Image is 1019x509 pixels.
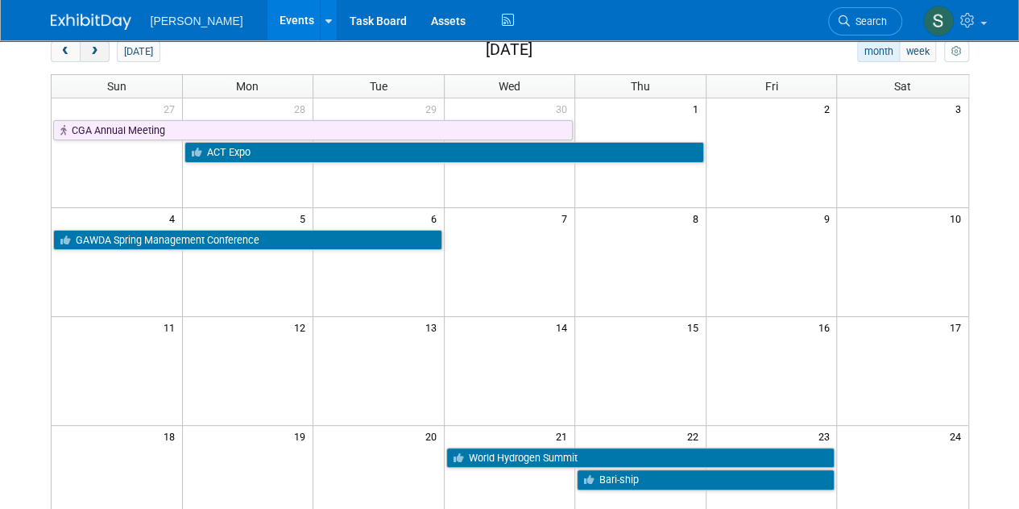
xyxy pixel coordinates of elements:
span: Wed [499,80,520,93]
span: 9 [822,208,836,228]
span: 15 [686,317,706,337]
a: Search [828,7,902,35]
span: Thu [631,80,650,93]
span: 6 [429,208,444,228]
button: [DATE] [117,41,159,62]
a: CGA Annual Meeting [53,120,574,141]
span: 21 [554,426,574,446]
span: Search [850,15,887,27]
span: 24 [948,426,968,446]
span: 30 [554,98,574,119]
span: 3 [954,98,968,119]
span: 17 [948,317,968,337]
span: 4 [168,208,182,228]
span: 23 [816,426,836,446]
span: Sun [107,80,126,93]
span: Sat [894,80,911,93]
span: 27 [162,98,182,119]
a: ACT Expo [184,142,704,163]
img: ExhibitDay [51,14,131,30]
span: 16 [816,317,836,337]
img: Skye Tuinei [923,6,954,36]
h2: [DATE] [485,41,532,59]
span: 11 [162,317,182,337]
a: GAWDA Spring Management Conference [53,230,442,251]
span: 18 [162,426,182,446]
span: [PERSON_NAME] [151,15,243,27]
span: 28 [292,98,313,119]
span: Mon [236,80,259,93]
button: myCustomButton [944,41,968,62]
button: month [857,41,900,62]
span: 13 [424,317,444,337]
span: 12 [292,317,313,337]
i: Personalize Calendar [951,47,962,57]
button: next [80,41,110,62]
span: 22 [686,426,706,446]
span: 7 [560,208,574,228]
span: 2 [822,98,836,119]
span: 14 [554,317,574,337]
span: 10 [948,208,968,228]
span: 5 [298,208,313,228]
span: Fri [765,80,778,93]
span: 29 [424,98,444,119]
span: 8 [691,208,706,228]
button: prev [51,41,81,62]
a: World Hydrogen Summit [446,448,835,469]
span: 20 [424,426,444,446]
span: 1 [691,98,706,119]
span: Tue [370,80,387,93]
a: Bari-ship [577,469,835,490]
span: 19 [292,426,313,446]
button: week [899,41,936,62]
